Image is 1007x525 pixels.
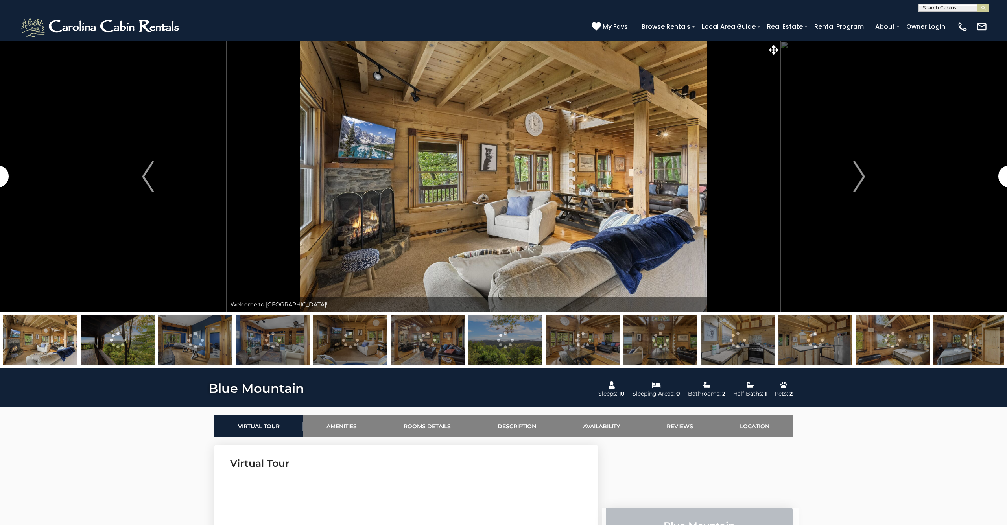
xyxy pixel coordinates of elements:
div: Welcome to [GEOGRAPHIC_DATA]! [227,297,780,312]
img: 165304185 [391,315,465,365]
a: Browse Rentals [638,20,694,33]
a: Real Estate [763,20,807,33]
img: 165304184 [313,315,387,365]
a: Amenities [303,415,380,437]
button: Previous [69,41,227,312]
h3: Virtual Tour [230,457,582,470]
a: Rental Program [810,20,868,33]
a: Virtual Tour [214,415,303,437]
img: White-1-2.png [20,15,183,39]
a: Availability [559,415,643,437]
span: My Favs [603,22,628,31]
img: 165304189 [778,315,852,365]
img: 165304190 [701,315,775,365]
a: Reviews [643,415,716,437]
img: 165304210 [81,315,155,365]
a: Location [716,415,793,437]
img: arrow [853,161,865,192]
img: mail-regular-white.png [976,21,987,32]
img: phone-regular-white.png [957,21,968,32]
button: Next [780,41,938,312]
img: 165304188 [546,315,620,365]
a: Local Area Guide [698,20,760,33]
a: About [871,20,899,33]
img: 165304192 [158,315,232,365]
a: Rooms Details [380,415,474,437]
img: 165304187 [623,315,697,365]
a: Description [474,415,559,437]
img: 165304199 [856,315,930,365]
a: Owner Login [902,20,949,33]
img: arrow [142,161,154,192]
a: My Favs [592,22,630,32]
img: 165304191 [236,315,310,365]
img: 165304183 [3,315,77,365]
img: 165304215 [468,315,542,365]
